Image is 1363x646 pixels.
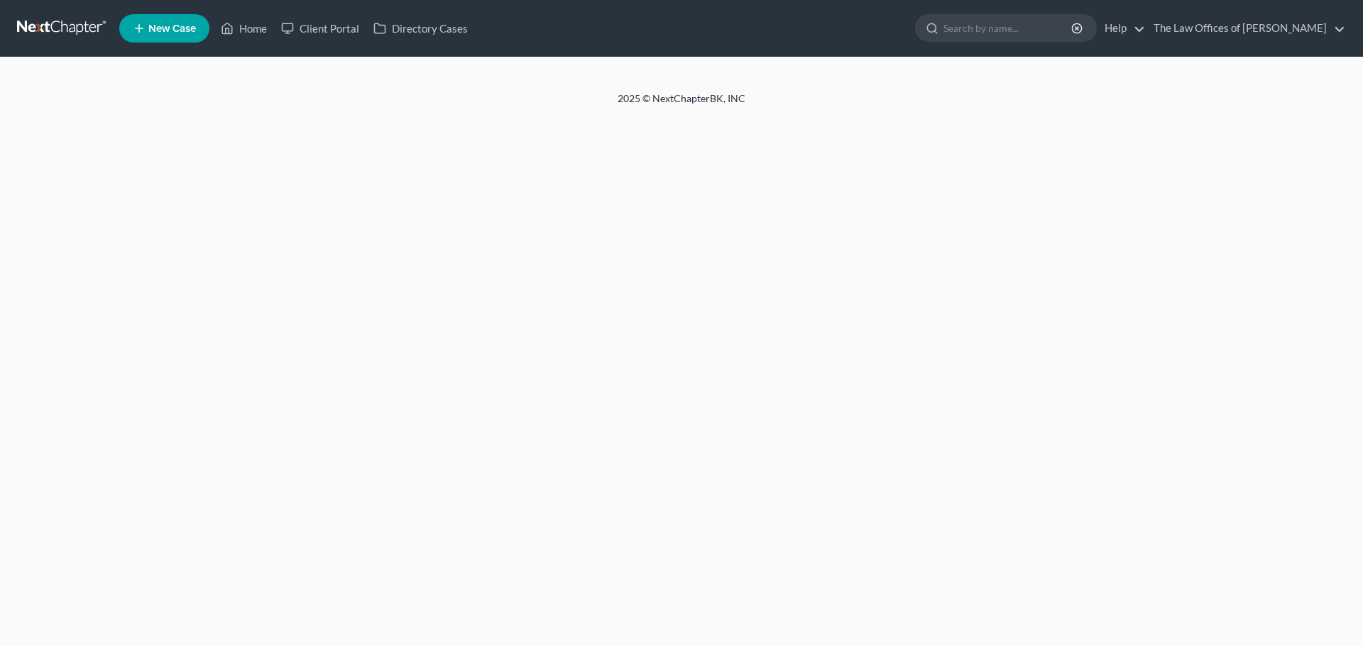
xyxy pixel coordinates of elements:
input: Search by name... [943,15,1073,41]
a: The Law Offices of [PERSON_NAME] [1146,16,1345,41]
a: Directory Cases [366,16,475,41]
a: Home [214,16,274,41]
a: Help [1097,16,1145,41]
a: Client Portal [274,16,366,41]
div: 2025 © NextChapterBK, INC [277,91,1086,117]
span: New Case [148,23,196,34]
